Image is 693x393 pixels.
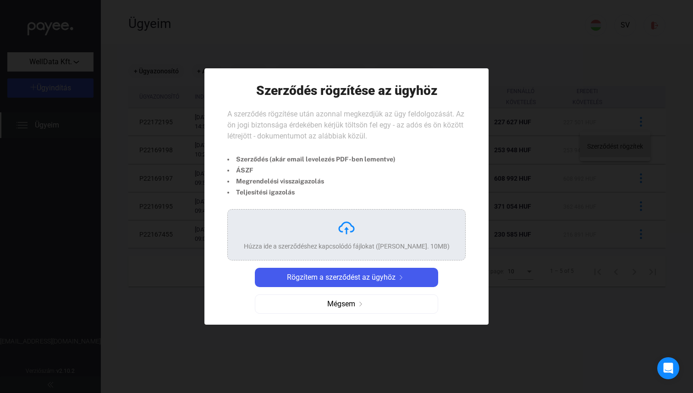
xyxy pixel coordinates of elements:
[244,242,450,251] div: Húzza ide a szerződéshez kapcsolódó fájlokat ([PERSON_NAME]. 10MB)
[327,299,355,310] span: Mégsem
[227,176,396,187] li: Megrendelési visszaigazolás
[227,187,396,198] li: Teljesítési igazolás
[287,272,396,283] span: Rögzítem a szerződést az ügyhöz
[337,219,356,237] img: upload-cloud
[256,83,437,99] h1: Szerződés rögzítése az ügyhöz
[255,268,438,287] button: Rögzítem a szerződést az ügyhözarrow-right-white
[255,294,438,314] button: Mégsemarrow-right-grey
[396,275,407,280] img: arrow-right-white
[227,165,396,176] li: ÁSZF
[657,357,679,379] div: Open Intercom Messenger
[355,302,366,306] img: arrow-right-grey
[227,154,396,165] li: Szerződés (akár email levelezés PDF-ben lementve)
[227,110,464,140] span: A szerződés rögzítése után azonnal megkezdjük az ügy feldolgozását. Az ön jogi biztonsága érdekéb...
